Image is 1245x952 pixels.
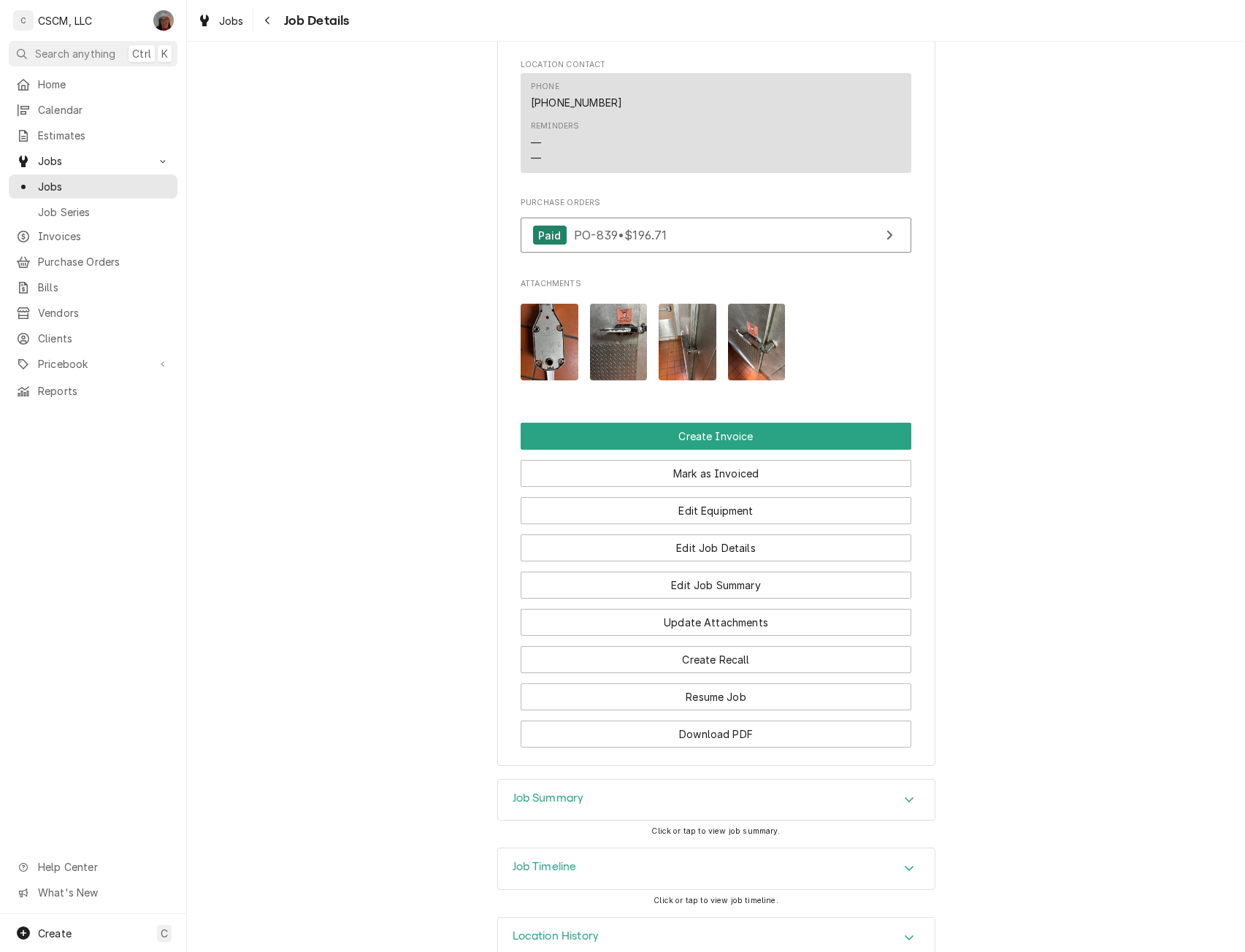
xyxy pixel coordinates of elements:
[498,780,935,821] button: Accordion Details Expand Trigger
[513,860,577,874] h3: Job Timeline
[38,927,72,940] span: Create
[531,120,579,132] div: Reminders
[38,383,170,399] span: Reports
[9,149,177,173] a: Go to Jobs
[521,636,911,673] div: Button Group Row
[9,326,177,350] a: Clients
[521,73,911,180] div: Location Contact List
[531,150,541,166] div: —
[9,174,177,199] a: Jobs
[497,779,935,821] div: Job Summary
[38,885,169,900] span: What's New
[497,848,935,890] div: Job Timeline
[153,10,174,31] div: Dena Vecchetti's Avatar
[521,721,911,748] button: Download PDF
[531,96,622,109] a: [PHONE_NUMBER]
[9,224,177,248] a: Invoices
[521,683,911,710] button: Resume Job
[9,250,177,274] a: Purchase Orders
[521,534,911,561] button: Edit Job Details
[521,73,911,173] div: Contact
[161,46,168,61] span: K
[531,135,541,150] div: —
[533,226,567,245] div: Paid
[651,826,780,836] span: Click or tap to view job summary.
[9,352,177,376] a: Go to Pricebook
[280,11,350,31] span: Job Details
[659,304,716,380] img: AaMOCLFzSoCvNK37tgQi
[521,487,911,524] div: Button Group Row
[521,218,911,253] a: View Purchase Order
[521,197,911,209] span: Purchase Orders
[521,710,911,748] div: Button Group Row
[13,10,34,31] div: C
[9,123,177,147] a: Estimates
[521,561,911,599] div: Button Group Row
[590,304,648,380] img: fwEUjb3ITrmvGjNbS13n
[728,304,786,380] img: NKWAguSTqK7QyZdRZCeQ
[521,423,911,748] div: Button Group
[38,204,170,220] span: Job Series
[574,228,667,242] span: PO-839 • $196.71
[521,197,911,260] div: Purchase Orders
[9,41,177,66] button: Search anythingCtrlK
[521,423,911,450] div: Button Group Row
[531,81,559,93] div: Phone
[38,13,92,28] div: CSCM, LLC
[38,77,170,92] span: Home
[38,305,170,320] span: Vendors
[513,791,584,805] h3: Job Summary
[521,278,911,290] span: Attachments
[521,304,578,380] img: MjxS1YFBSjasXR11psHZ
[521,524,911,561] div: Button Group Row
[153,10,174,31] div: DV
[521,423,911,450] button: Create Invoice
[219,13,244,28] span: Jobs
[521,673,911,710] div: Button Group Row
[38,254,170,269] span: Purchase Orders
[9,98,177,122] a: Calendar
[521,572,911,599] button: Edit Job Summary
[654,896,778,905] span: Click or tap to view job timeline.
[521,460,911,487] button: Mark as Invoiced
[521,450,911,487] div: Button Group Row
[9,72,177,96] a: Home
[498,848,935,889] div: Accordion Header
[38,356,148,372] span: Pricebook
[9,301,177,325] a: Vendors
[531,120,579,165] div: Reminders
[38,331,170,346] span: Clients
[9,855,177,879] a: Go to Help Center
[9,379,177,403] a: Reports
[498,780,935,821] div: Accordion Header
[9,880,177,905] a: Go to What's New
[38,280,170,295] span: Bills
[9,200,177,224] a: Job Series
[38,179,170,194] span: Jobs
[191,9,250,33] a: Jobs
[521,292,911,392] span: Attachments
[9,275,177,299] a: Bills
[521,609,911,636] button: Update Attachments
[161,926,168,941] span: C
[513,929,599,943] h3: Location History
[38,229,170,244] span: Invoices
[38,128,170,143] span: Estimates
[256,9,280,32] button: Navigate back
[498,848,935,889] button: Accordion Details Expand Trigger
[521,646,911,673] button: Create Recall
[38,102,170,118] span: Calendar
[38,859,169,875] span: Help Center
[38,153,148,169] span: Jobs
[132,46,151,61] span: Ctrl
[521,278,911,392] div: Attachments
[521,599,911,636] div: Button Group Row
[35,46,115,61] span: Search anything
[521,59,911,180] div: Location Contact
[521,497,911,524] button: Edit Equipment
[521,59,911,71] span: Location Contact
[531,81,622,110] div: Phone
